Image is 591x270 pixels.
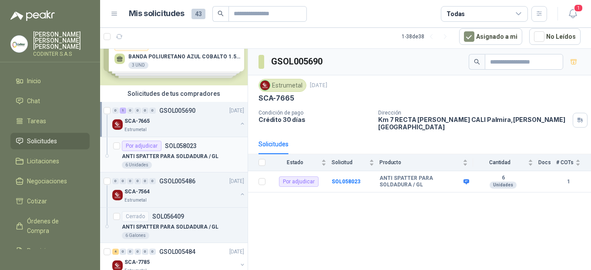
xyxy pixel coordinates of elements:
span: search [218,10,224,17]
span: Tareas [27,116,46,126]
div: 0 [142,249,148,255]
img: Company Logo [112,190,123,200]
a: CerradoSOL056409ANTI SPATTER PARA SOLDADURA / GL6 Galones [100,208,248,243]
span: Licitaciones [27,156,59,166]
a: Licitaciones [10,153,90,169]
p: GSOL005486 [159,178,195,184]
p: SCA-7785 [124,258,150,267]
p: SCA-7665 [124,117,150,125]
div: Solicitudes de tus compradores [100,85,248,102]
img: Logo peakr [10,10,55,21]
p: [PERSON_NAME] [PERSON_NAME] [PERSON_NAME] [33,31,90,50]
th: Solicitud [332,154,379,171]
p: Dirección [378,110,569,116]
div: Estrumetal [259,79,306,92]
a: Cotizar [10,193,90,209]
div: 1 - 38 de 38 [402,30,452,44]
img: Company Logo [260,81,270,90]
button: Asignado a mi [459,28,522,45]
span: Negociaciones [27,176,67,186]
span: Remisiones [27,246,59,256]
div: 0 [127,178,134,184]
div: 0 [127,249,134,255]
p: SOL056409 [152,213,184,219]
p: Crédito 30 días [259,116,371,123]
h1: Mis solicitudes [129,7,185,20]
span: 1 [574,4,583,12]
span: search [474,59,480,65]
th: # COTs [556,154,591,171]
th: Producto [379,154,473,171]
span: Órdenes de Compra [27,216,81,236]
p: [DATE] [229,107,244,115]
div: 4 [112,249,119,255]
div: 0 [127,108,134,114]
span: Producto [379,159,461,165]
span: Solicitudes [27,136,57,146]
th: Cantidad [473,154,538,171]
div: Por adjudicar [279,176,319,187]
div: 0 [134,178,141,184]
span: 43 [191,9,205,19]
p: SCA-7564 [124,188,150,196]
span: Chat [27,96,40,106]
span: Solicitud [332,159,367,165]
div: 6 Galones [122,232,149,239]
a: Negociaciones [10,173,90,189]
a: Solicitudes [10,133,90,149]
p: ANTI SPATTER PARA SOLDADURA / GL [122,223,218,231]
p: GSOL005484 [159,249,195,255]
p: [DATE] [310,81,327,90]
a: Inicio [10,73,90,89]
img: Company Logo [11,36,27,52]
div: Solicitudes de nuevos compradoresPor cotizarSOL057943[DATE] BANDA POLIURETANO AZUL COBALTO 1.5MM ... [100,22,248,85]
h3: GSOL005690 [271,55,324,68]
a: SOL058023 [332,179,360,185]
p: GSOL005690 [159,108,195,114]
div: 1 [120,108,126,114]
div: Cerrado [122,211,149,222]
button: No Leídos [529,28,581,45]
th: Estado [271,154,332,171]
p: Km 7 RECTA [PERSON_NAME] CALI Palmira , [PERSON_NAME][GEOGRAPHIC_DATA] [378,116,569,131]
div: 0 [112,108,119,114]
a: Tareas [10,113,90,129]
div: 6 Unidades [122,162,152,169]
div: 0 [149,108,156,114]
img: Company Logo [112,119,123,130]
span: Inicio [27,76,41,86]
p: Estrumetal [124,197,147,204]
b: 6 [473,175,533,182]
div: 0 [142,108,148,114]
span: Estado [271,159,319,165]
p: Condición de pago [259,110,371,116]
p: SCA-7665 [259,94,294,103]
div: 0 [149,249,156,255]
div: 0 [134,249,141,255]
div: Solicitudes [259,139,289,149]
span: # COTs [556,159,574,165]
p: Estrumetal [124,126,147,133]
p: SOL058023 [165,143,197,149]
a: Chat [10,93,90,109]
b: 1 [556,178,581,186]
div: 0 [134,108,141,114]
p: ANTI SPATTER PARA SOLDADURA / GL [122,152,218,161]
a: Remisiones [10,243,90,259]
div: Unidades [490,182,517,189]
div: 0 [120,178,126,184]
div: 0 [112,178,119,184]
div: Por adjudicar [122,141,161,151]
a: Por adjudicarSOL058023ANTI SPATTER PARA SOLDADURA / GL6 Unidades [100,137,248,172]
div: 0 [120,249,126,255]
div: 0 [142,178,148,184]
a: Órdenes de Compra [10,213,90,239]
th: Docs [538,154,556,171]
div: 0 [149,178,156,184]
p: [DATE] [229,177,244,186]
a: 0 0 0 0 0 0 GSOL005486[DATE] Company LogoSCA-7564Estrumetal [112,176,246,204]
a: 0 1 0 0 0 0 GSOL005690[DATE] Company LogoSCA-7665Estrumetal [112,105,246,133]
p: [DATE] [229,248,244,256]
div: Todas [447,9,465,19]
b: ANTI SPATTER PARA SOLDADURA / GL [379,175,461,189]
